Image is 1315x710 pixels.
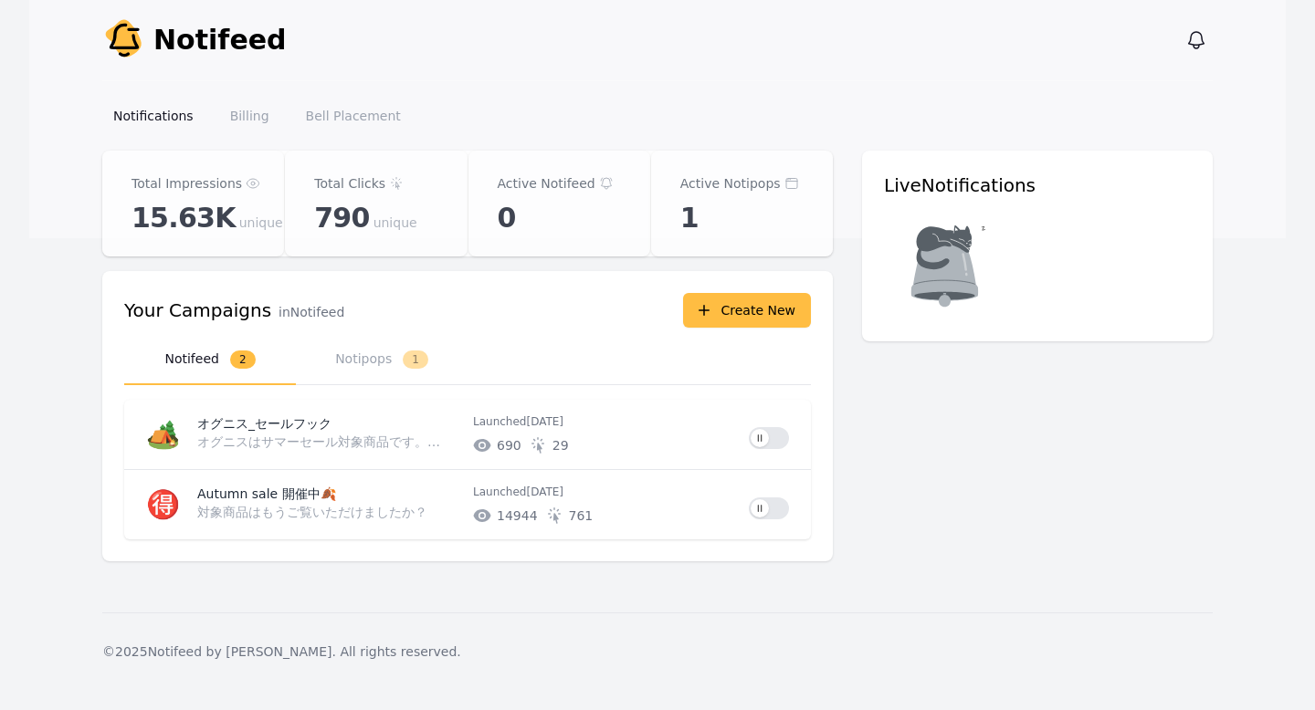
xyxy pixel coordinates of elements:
[552,436,569,454] span: # of unique clicks
[279,303,344,321] p: in Notifeed
[230,350,256,369] span: 2
[680,172,781,194] p: Active Notipops
[497,506,538,525] span: # of unique impressions
[124,335,296,385] button: Notifeed2
[314,172,385,194] p: Total Clicks
[680,202,699,235] span: 1
[124,400,811,469] a: 🏕️オグニス_セールフックオグニスはサマーセール対象商品です。お得に購入できるのは8/31まで。お早めにご確認ください！Launched[DATE]69029
[197,503,451,521] p: 対象商品はもうご覧いただけましたか？
[239,214,283,232] span: unique
[102,18,287,62] a: Notifeed
[219,99,280,132] a: Billing
[131,202,236,235] span: 15.63K
[131,172,242,194] p: Total Impressions
[295,99,412,132] a: Bell Placement
[473,485,734,499] p: Launched
[498,202,516,235] span: 0
[102,99,205,132] a: Notifications
[197,485,458,503] p: Autumn sale 開催中🍂
[497,436,521,454] span: # of unique impressions
[124,298,271,323] h3: Your Campaigns
[146,488,180,520] span: 🉐
[197,414,458,433] p: オグニス_セールフック
[197,433,451,451] p: オグニスはサマーセール対象商品です。お得に購入できるのは8/31まで。お早めにご確認ください！
[569,506,594,525] span: # of unique clicks
[373,214,417,232] span: unique
[296,335,468,385] button: Notipops1
[340,644,460,659] span: All rights reserved.
[473,414,734,429] p: Launched
[124,470,811,539] a: 🉐Autumn sale 開催中🍂対象商品はもうご覧いただけましたか？Launched[DATE]14944761
[102,644,336,659] span: © 2025 Notifeed by [PERSON_NAME].
[526,415,563,428] time: 2025-08-22T01:03:02.936Z
[102,18,146,62] img: Your Company
[884,172,1191,198] h3: Live Notifications
[526,486,563,498] time: 2025-08-13T14:12:34.913Z
[314,202,369,235] span: 790
[124,335,811,385] nav: Tabs
[498,172,595,194] p: Active Notifeed
[153,24,287,57] span: Notifeed
[403,350,428,369] span: 1
[146,418,180,450] span: 🏕️
[683,293,811,328] button: Create New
